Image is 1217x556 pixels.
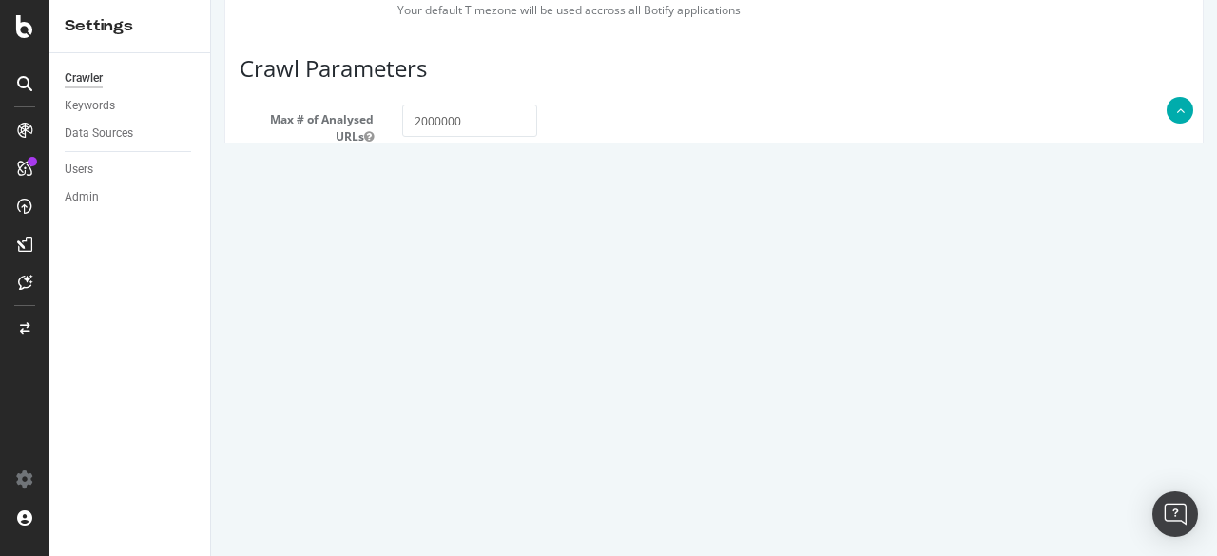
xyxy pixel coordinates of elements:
div: Data Sources [65,124,133,144]
p: Your default Timezone will be used accross all Botify applications [29,2,977,18]
div: Users [65,160,93,180]
button: Max # of Analysed URLs [153,128,163,144]
div: Open Intercom Messenger [1152,491,1198,537]
a: Admin [65,187,197,207]
div: Crawler [65,68,103,88]
a: Data Sources [65,124,197,144]
label: Max # of Analysed URLs [14,105,177,144]
div: Keywords [65,96,115,116]
div: Admin [65,187,99,207]
a: Crawler [65,68,197,88]
a: Users [65,160,197,180]
h3: Crawl Parameters [29,56,977,81]
div: Settings [65,15,195,37]
a: Keywords [65,96,197,116]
